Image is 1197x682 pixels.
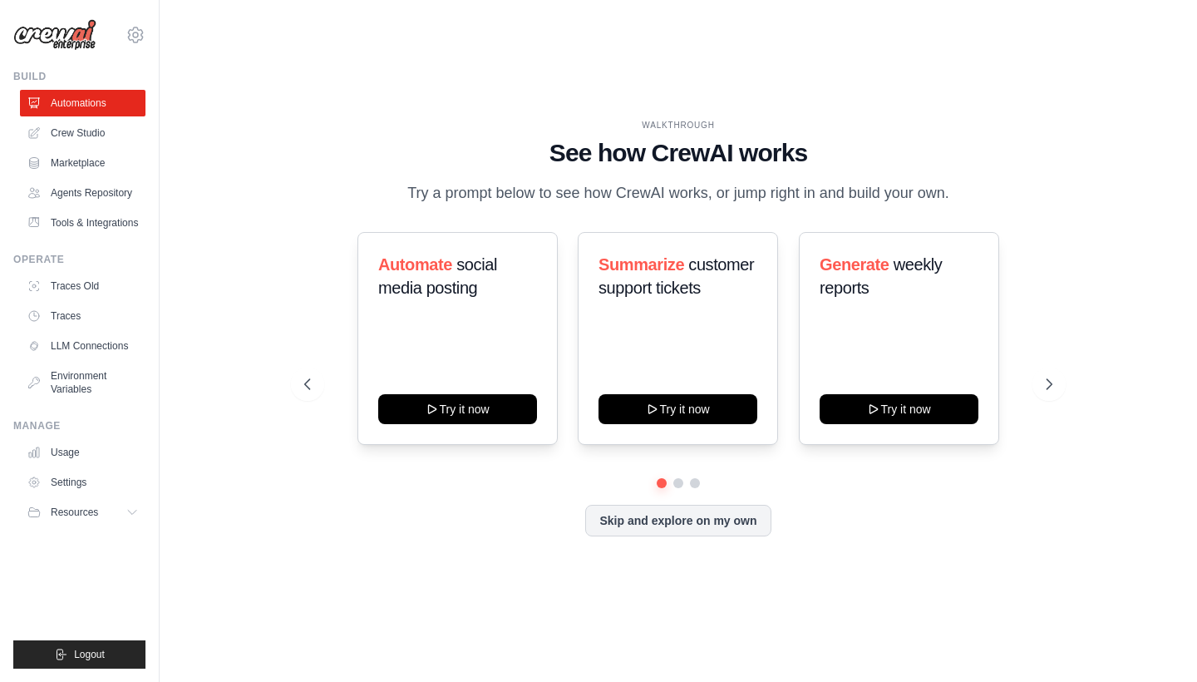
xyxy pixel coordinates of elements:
span: Resources [51,506,98,519]
a: Settings [20,469,145,496]
a: Agents Repository [20,180,145,206]
div: Manage [13,419,145,432]
p: Try a prompt below to see how CrewAI works, or jump right in and build your own. [399,181,958,205]
span: Generate [820,255,889,274]
img: Logo [13,19,96,51]
span: Summarize [598,255,684,274]
a: Traces [20,303,145,329]
button: Try it now [598,394,757,424]
a: Traces Old [20,273,145,299]
a: Environment Variables [20,363,145,403]
button: Resources [20,499,145,526]
a: Marketplace [20,150,145,176]
button: Try it now [820,394,978,424]
div: Build [13,70,145,83]
a: Usage [20,439,145,466]
a: LLM Connections [20,333,145,359]
span: Logout [74,648,105,661]
span: Automate [378,255,452,274]
h1: See how CrewAI works [304,138,1052,168]
span: weekly reports [820,255,942,297]
iframe: Chat Widget [1114,602,1197,682]
button: Skip and explore on my own [585,505,771,536]
a: Automations [20,90,145,116]
button: Try it now [378,394,537,424]
a: Tools & Integrations [20,210,145,236]
div: Operate [13,253,145,266]
a: Crew Studio [20,120,145,146]
div: WALKTHROUGH [304,119,1052,131]
button: Logout [13,640,145,669]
